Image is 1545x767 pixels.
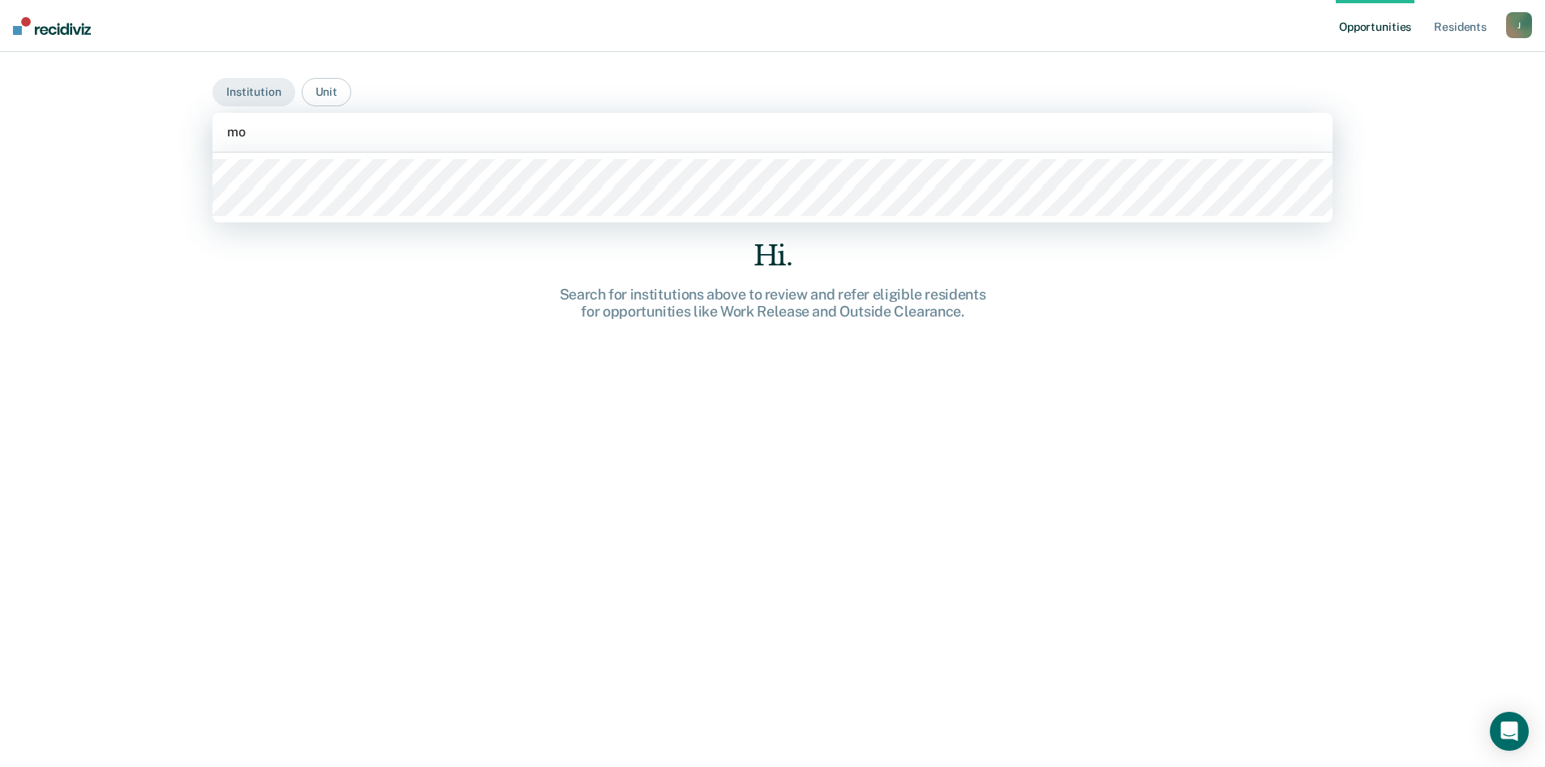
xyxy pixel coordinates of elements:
[302,78,351,106] button: Unit
[1490,712,1529,751] div: Open Intercom Messenger
[13,17,91,35] img: Recidiviz
[1506,12,1532,38] button: J
[513,239,1032,273] div: Hi.
[212,78,294,106] button: Institution
[513,286,1032,321] div: Search for institutions above to review and refer eligible residents for opportunities like Work ...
